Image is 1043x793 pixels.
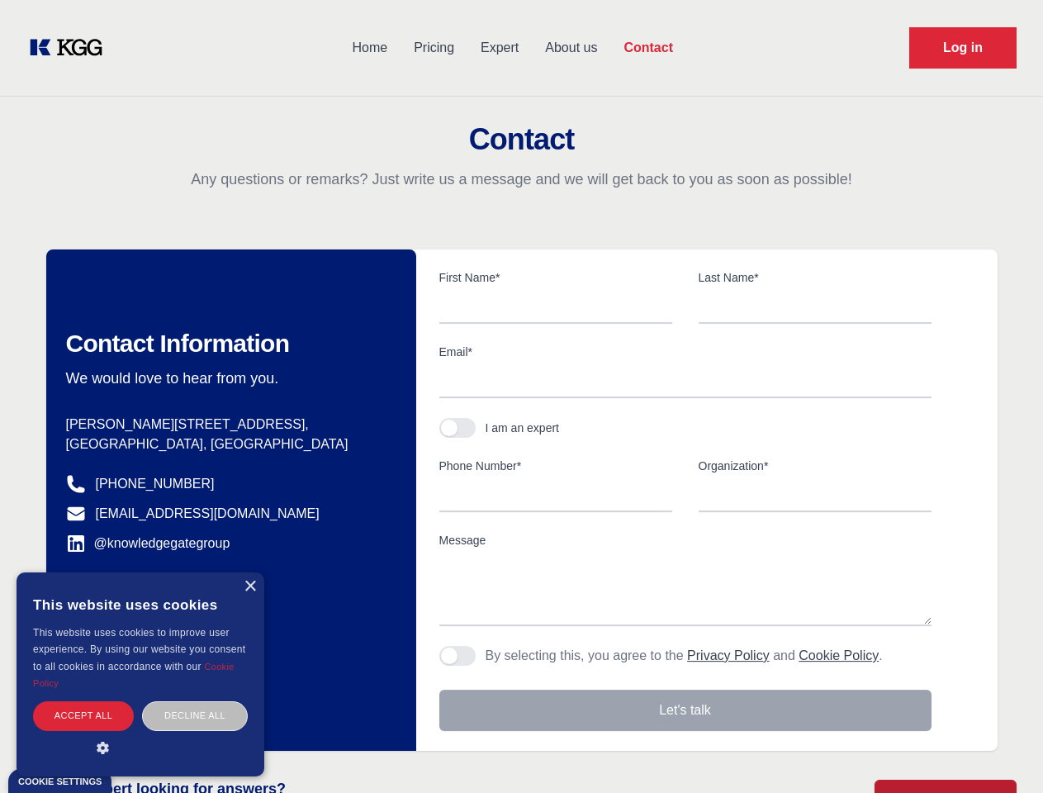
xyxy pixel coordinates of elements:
[687,648,770,662] a: Privacy Policy
[66,368,390,388] p: We would love to hear from you.
[439,458,672,474] label: Phone Number*
[699,458,932,474] label: Organization*
[960,714,1043,793] iframe: Chat Widget
[20,123,1023,156] h2: Contact
[339,26,401,69] a: Home
[66,434,390,454] p: [GEOGRAPHIC_DATA], [GEOGRAPHIC_DATA]
[33,701,134,730] div: Accept all
[401,26,467,69] a: Pricing
[142,701,248,730] div: Decline all
[909,27,1017,69] a: Request Demo
[439,344,932,360] label: Email*
[486,420,560,436] div: I am an expert
[96,474,215,494] a: [PHONE_NUMBER]
[26,35,116,61] a: KOL Knowledge Platform: Talk to Key External Experts (KEE)
[799,648,879,662] a: Cookie Policy
[610,26,686,69] a: Contact
[439,532,932,548] label: Message
[96,504,320,524] a: [EMAIL_ADDRESS][DOMAIN_NAME]
[66,329,390,359] h2: Contact Information
[20,169,1023,189] p: Any questions or remarks? Just write us a message and we will get back to you as soon as possible!
[467,26,532,69] a: Expert
[18,777,102,786] div: Cookie settings
[699,269,932,286] label: Last Name*
[33,662,235,688] a: Cookie Policy
[532,26,610,69] a: About us
[244,581,256,593] div: Close
[439,269,672,286] label: First Name*
[66,415,390,434] p: [PERSON_NAME][STREET_ADDRESS],
[439,690,932,731] button: Let's talk
[486,646,883,666] p: By selecting this, you agree to the and .
[66,534,230,553] a: @knowledgegategroup
[33,585,248,624] div: This website uses cookies
[33,627,245,672] span: This website uses cookies to improve user experience. By using our website you consent to all coo...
